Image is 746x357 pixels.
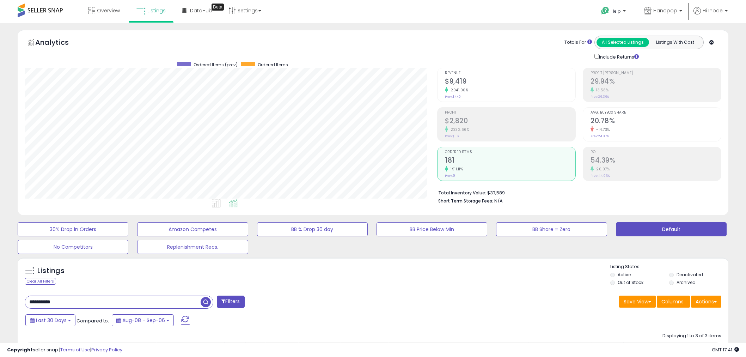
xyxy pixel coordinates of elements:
[591,95,609,99] small: Prev: 26.36%
[217,296,244,308] button: Filters
[448,127,469,132] small: 2332.66%
[649,38,701,47] button: Listings With Cost
[35,37,82,49] h5: Analytics
[662,333,721,339] div: Displaying 1 to 3 of 3 items
[25,278,56,285] div: Clear All Filters
[91,346,122,353] a: Privacy Policy
[112,314,174,326] button: Aug-08 - Sep-06
[657,296,690,308] button: Columns
[448,167,463,172] small: 1911.11%
[445,150,575,154] span: Ordered Items
[618,272,631,278] label: Active
[445,156,575,166] h2: 181
[212,4,224,11] div: Tooltip anchor
[677,272,703,278] label: Deactivated
[594,167,610,172] small: 20.97%
[97,7,120,14] span: Overview
[445,95,461,99] small: Prev: $440
[564,39,592,46] div: Totals For
[445,77,575,87] h2: $9,419
[147,7,166,14] span: Listings
[591,77,721,87] h2: 29.94%
[438,188,716,196] li: $37,589
[597,38,649,47] button: All Selected Listings
[619,296,656,308] button: Save View
[595,1,633,23] a: Help
[377,222,487,236] button: BB Price Below Min
[591,111,721,115] span: Avg. Buybox Share
[37,266,65,276] h5: Listings
[661,298,684,305] span: Columns
[591,117,721,126] h2: 20.78%
[194,62,238,68] span: Ordered Items (prev)
[7,346,33,353] strong: Copyright
[445,117,575,126] h2: $2,820
[190,7,212,14] span: DataHub
[445,174,455,178] small: Prev: 9
[25,314,75,326] button: Last 30 Days
[653,7,677,14] span: Hanopop
[616,222,727,236] button: Default
[445,134,459,138] small: Prev: $116
[712,346,739,353] span: 2025-10-7 17:41 GMT
[18,222,128,236] button: 30% Drop in Orders
[591,156,721,166] h2: 54.39%
[611,8,621,14] span: Help
[445,111,575,115] span: Profit
[137,240,248,254] button: Replenishment Recs.
[494,198,503,204] span: N/A
[77,317,109,324] span: Compared to:
[601,6,610,15] i: Get Help
[122,317,165,324] span: Aug-08 - Sep-06
[448,87,468,93] small: 2041.90%
[257,222,368,236] button: BB % Drop 30 day
[60,346,90,353] a: Terms of Use
[703,7,723,14] span: Hi Inbae
[258,62,288,68] span: Ordered Items
[591,174,610,178] small: Prev: 44.96%
[589,53,647,61] div: Include Returns
[693,7,728,23] a: Hi Inbae
[591,71,721,75] span: Profit [PERSON_NAME]
[496,222,607,236] button: BB Share = Zero
[591,150,721,154] span: ROI
[610,264,728,270] p: Listing States:
[677,279,696,285] label: Archived
[438,190,486,196] b: Total Inventory Value:
[18,240,128,254] button: No Competitors
[36,317,67,324] span: Last 30 Days
[691,296,721,308] button: Actions
[7,347,122,353] div: seller snap | |
[438,198,493,204] b: Short Term Storage Fees:
[618,279,643,285] label: Out of Stock
[594,127,610,132] small: -14.73%
[591,134,609,138] small: Prev: 24.37%
[445,71,575,75] span: Revenue
[594,87,609,93] small: 13.58%
[137,222,248,236] button: Amazon Competes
